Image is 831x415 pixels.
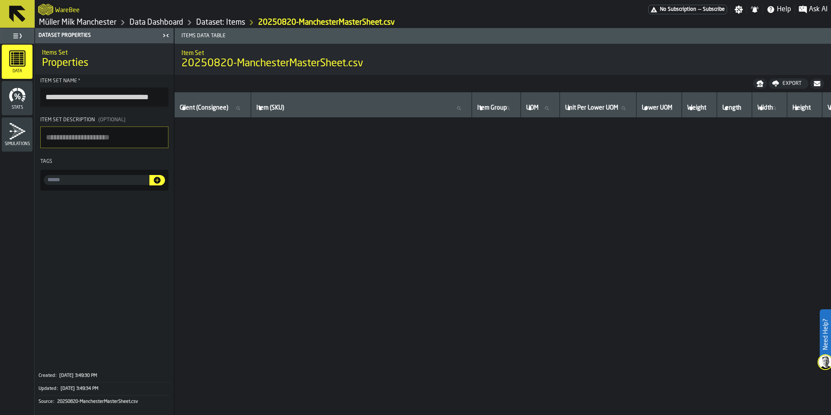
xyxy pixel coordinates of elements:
[61,386,98,392] span: [DATE] 3:49:34 PM
[777,4,791,15] span: Help
[180,104,228,111] span: label
[475,103,517,114] input: label
[55,373,56,379] span: :
[39,396,170,408] button: Source:20250820-ManchesterMasterSheet.csv
[809,4,828,15] span: Ask AI
[660,6,696,13] span: No Subscription
[40,117,95,123] span: Item Set Description
[763,4,795,15] label: button-toggle-Help
[753,78,767,89] button: button-
[722,104,741,111] span: label
[178,103,247,114] input: label
[181,48,824,57] h2: Sub Title
[757,104,773,111] span: label
[55,5,80,14] h2: Sub Title
[648,5,727,14] div: Menu Subscription
[37,32,160,39] div: Dataset Properties
[2,81,32,116] li: menu Stats
[39,386,60,392] div: Updated
[563,103,633,114] input: label
[255,103,468,114] input: label
[181,57,363,71] span: 20250820-ManchesterMasterSheet.csv
[178,33,831,39] span: Items Data Table
[57,399,138,405] span: 20250820-ManchesterMasterSheet.csv
[795,4,831,15] label: button-toggle-Ask AI
[149,175,165,185] button: button-
[39,18,116,27] a: link-to-/wh/i/b09612b5-e9f1-4a3a-b0a4-784729d61419
[42,48,167,56] h2: Sub Title
[35,28,174,43] header: Dataset Properties
[160,30,172,41] label: button-toggle-Close me
[810,78,824,89] button: button-
[44,175,149,185] input: input-value- input-value-
[685,103,713,114] input: label
[258,18,395,27] a: link-to-/wh/i/b09612b5-e9f1-4a3a-b0a4-784729d61419/ITEM_SET/42993552-3966-4e5d-8a36-b132f0f76b91
[38,2,53,17] a: logo-header
[78,78,81,84] span: Required
[524,103,556,114] input: label
[769,78,808,89] button: button-Export
[565,104,618,111] span: label
[2,30,32,42] label: button-toggle-Toggle Full Menu
[2,45,32,79] li: menu Data
[59,373,97,379] span: [DATE] 3:49:30 PM
[98,117,126,123] span: (Optional)
[129,18,183,27] a: link-to-/wh/i/b09612b5-e9f1-4a3a-b0a4-784729d61419/data
[39,370,170,382] div: KeyValueItem-Created
[40,78,168,107] label: button-toolbar-Item Set Name
[40,88,168,107] input: button-toolbar-Item Set Name
[526,104,539,111] span: label
[648,5,727,14] a: link-to-/wh/i/b09612b5-e9f1-4a3a-b0a4-784729d61419/pricing/
[477,104,507,111] span: label
[698,6,701,13] span: —
[640,103,678,114] input: label
[175,44,831,75] div: title-20250820-ManchesterMasterSheet.csv
[256,104,284,111] span: label
[39,383,170,395] button: Updated:[DATE] 3:49:34 PM
[2,105,32,110] span: Stats
[2,142,32,146] span: Simulations
[38,17,433,28] nav: Breadcrumb
[39,382,170,395] div: KeyValueItem-Updated
[756,103,783,114] input: label
[2,117,32,152] li: menu Simulations
[42,56,88,70] span: Properties
[53,399,54,405] span: :
[39,395,170,408] div: KeyValueItem-Source
[40,159,52,164] span: Tags
[39,373,58,379] div: Created
[703,6,725,13] span: Subscribe
[2,69,32,74] span: Data
[792,104,811,111] span: label
[57,386,58,392] span: :
[35,43,174,75] div: title-Properties
[821,310,830,359] label: Need Help?
[39,399,56,405] div: Source
[196,18,245,27] a: link-to-/wh/i/b09612b5-e9f1-4a3a-b0a4-784729d61419/data/items/
[687,104,706,111] span: label
[731,5,747,14] label: button-toggle-Settings
[642,104,673,111] span: label
[40,126,168,148] textarea: Item Set Description(Optional)
[44,175,149,185] label: input-value-
[791,103,818,114] input: label
[40,78,168,84] div: Item Set Name
[39,370,170,382] button: Created:[DATE] 3:49:30 PM
[747,5,763,14] label: button-toggle-Notifications
[779,81,805,87] div: Export
[721,103,748,114] input: label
